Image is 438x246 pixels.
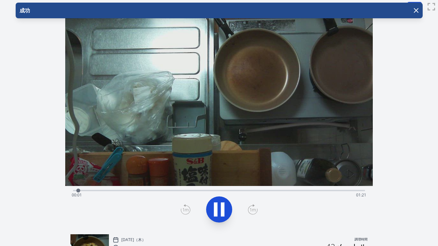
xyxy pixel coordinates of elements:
[356,192,366,198] span: 01:21
[355,237,368,241] font: 調理時間
[121,237,146,242] font: [DATE]（木）
[407,2,422,11] button: 1×
[72,192,82,198] span: 00:01
[207,2,232,11] a: 00:00:41
[20,7,30,14] font: 成功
